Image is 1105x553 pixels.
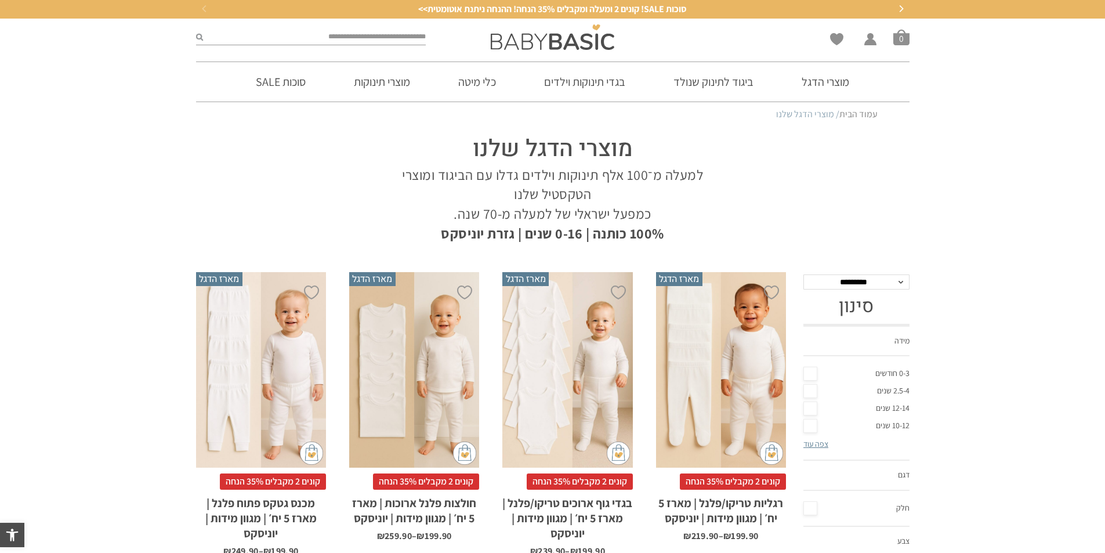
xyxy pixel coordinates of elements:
[491,24,614,50] img: Baby Basic בגדי תינוקות וילדים אונליין
[196,490,326,541] h2: מכנס גטקס פתוח פלנל | מארז 5 יח׳ | מגוון מידות | יוניסקס
[803,400,910,417] a: 12-14 שנים
[683,530,691,542] span: ₪
[719,532,723,541] span: –
[656,272,786,541] a: מארז הדגל רגליות טריקו/פלנל | מארז 5 יח׳ | מגוון מידות | יוניסקס קונים 2 מקבלים 35% הנחהרגליות טר...
[803,382,910,400] a: 2.5-4 שנים
[441,224,664,243] strong: 100% כותנה | 0-16 שנים | גזרת יוניסקס
[760,442,783,465] img: cat-mini-atc.png
[892,1,910,18] button: Next
[349,490,479,526] h2: חולצות פלנל ארוכות | מארז 5 יח׳ | מגוון מידות | יוניסקס
[502,272,549,286] span: מארז הדגל
[377,530,412,542] bdi: 259.90
[418,3,687,16] span: סוכות SALE! קונים 2 ומעלה ומקבלים ‎35% הנחה! ההנחה ניתנת אוטומטית>>
[656,272,702,286] span: מארז הדגל
[336,62,427,102] a: מוצרי תינוקות
[683,530,718,542] bdi: 219.90
[803,365,910,382] a: 0-3 חודשים
[196,272,242,286] span: מארז הדגל
[238,62,323,102] a: סוכות SALE
[803,274,910,290] select: הזמנה בחנות
[656,490,786,526] h2: רגליות טריקו/פלנל | מארז 5 יח׳ | מגוון מידות | יוניסקס
[228,108,878,121] nav: Breadcrumb
[208,3,898,16] a: סוכות SALE! קונים 2 ומעלה ומקבלים ‎35% הנחה! ההנחה ניתנת אוטומטית>>
[377,530,385,542] span: ₪
[830,33,843,45] a: Wishlist
[412,532,416,541] span: –
[416,530,451,542] bdi: 199.90
[839,108,878,120] a: עמוד הבית
[803,327,910,357] a: מידה
[893,29,910,45] a: סל קניות0
[349,272,396,286] span: מארז הדגל
[680,474,786,490] span: קונים 2 מקבלים 35% הנחה
[416,530,424,542] span: ₪
[803,461,910,491] a: דגם
[803,295,910,317] h3: סינון
[803,500,910,517] a: חלק
[220,474,326,490] span: קונים 2 מקבלים 35% הנחה
[373,474,479,490] span: קונים 2 מקבלים 35% הנחה
[830,33,843,49] span: Wishlist
[349,272,479,541] a: מארז הדגל חולצות פלנל ארוכות | מארז 5 יח׳ | מגוון מידות | יוניסקס קונים 2 מקבלים 35% הנחהחולצות פ...
[723,530,758,542] bdi: 199.90
[607,442,630,465] img: cat-mini-atc.png
[893,29,910,45] span: סל קניות
[784,62,867,102] a: מוצרי הדגל
[527,474,633,490] span: קונים 2 מקבלים 35% הנחה
[803,439,828,449] a: צפה עוד
[502,490,632,541] h2: בגדי גוף ארוכים טריקו/פלנל | מארז 5 יח׳ | מגוון מידות | יוניסקס
[387,165,718,243] p: למעלה מ־100 אלף תינוקות וילדים גדלו עם הביגוד ומוצרי הטקסטיל שלנו כמפעל ישראלי של למעלה מ-70 שנה.
[723,530,731,542] span: ₪
[803,417,910,435] a: 10-12 שנים
[300,442,323,465] img: cat-mini-atc.png
[527,62,643,102] a: בגדי תינוקות וילדים
[441,62,513,102] a: כלי מיטה
[453,442,476,465] img: cat-mini-atc.png
[387,133,718,165] h1: מוצרי הדגל שלנו
[656,62,771,102] a: ביגוד לתינוק שנולד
